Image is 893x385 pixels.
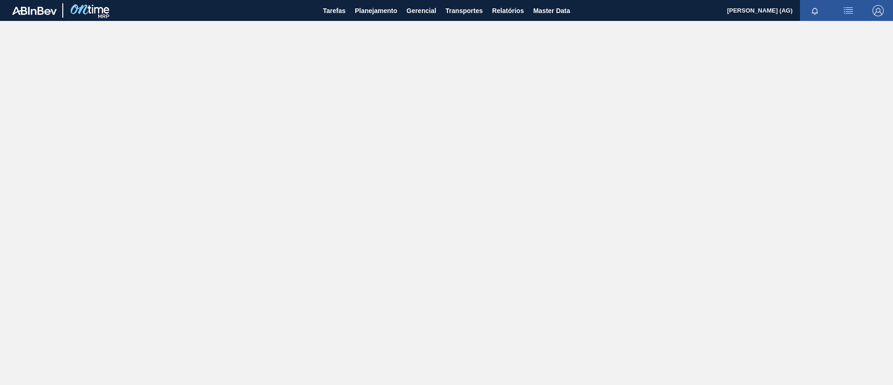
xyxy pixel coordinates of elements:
button: Notificações [800,4,830,17]
span: Planejamento [355,5,397,16]
img: TNhmsLtSVTkK8tSr43FrP2fwEKptu5GPRR3wAAAABJRU5ErkJggg== [12,7,57,15]
img: Logout [873,5,884,16]
span: Tarefas [323,5,346,16]
span: Transportes [446,5,483,16]
span: Gerencial [407,5,436,16]
img: userActions [843,5,854,16]
span: Master Data [533,5,570,16]
span: Relatórios [492,5,524,16]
